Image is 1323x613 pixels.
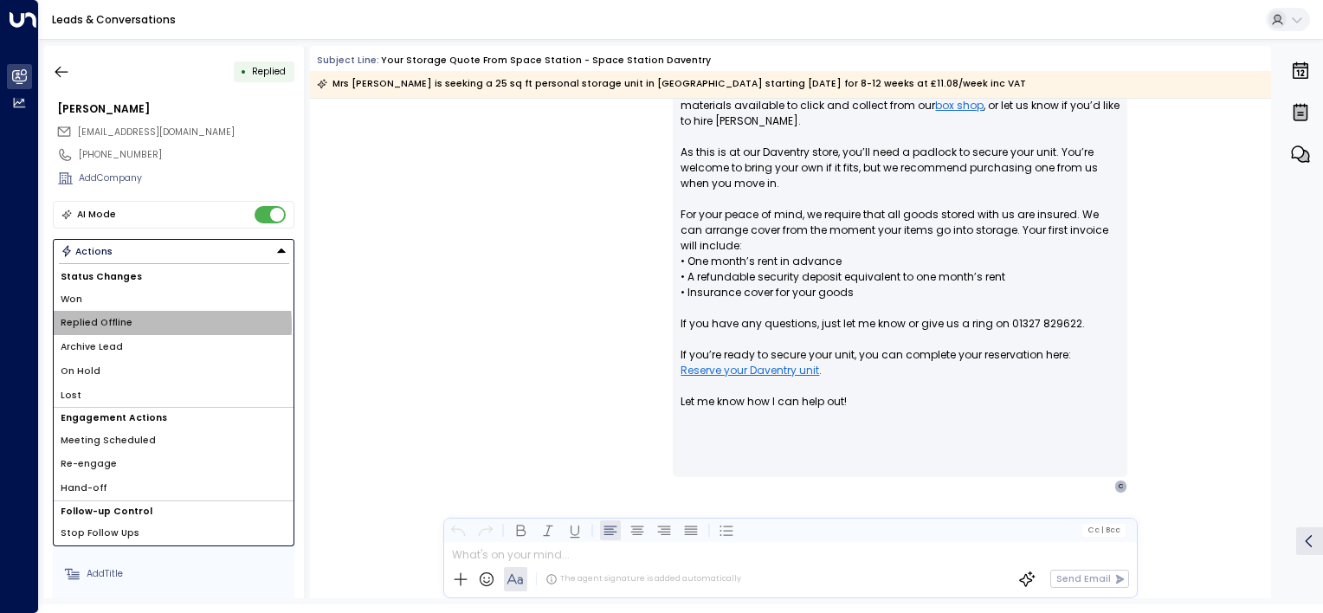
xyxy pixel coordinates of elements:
span: On Hold [61,365,100,378]
div: AddCompany [79,171,294,185]
span: Stop Follow Ups [61,526,139,540]
a: Leads & Conversations [52,12,176,27]
div: AddTitle [87,567,289,581]
div: [PERSON_NAME] [57,101,294,117]
button: Cc|Bcc [1082,524,1126,536]
div: • [241,60,247,83]
span: Replied [252,65,286,78]
span: Hand-off [61,481,106,495]
span: Lost [61,389,81,403]
button: Undo [448,519,468,540]
span: | [1100,526,1103,534]
span: Won [61,293,82,306]
div: AI Mode [77,206,116,223]
span: Meeting Scheduled [61,434,156,448]
span: Subject Line: [317,54,379,67]
div: [PHONE_NUMBER] [79,148,294,162]
h1: Follow-up Control [54,501,294,521]
button: Redo [474,519,495,540]
span: Replied Offline [61,316,132,330]
div: Button group with a nested menu [53,239,294,263]
h1: Engagement Actions [54,408,294,428]
div: Your storage quote from Space Station - Space Station Daventry [381,54,711,68]
div: Mrs [PERSON_NAME] is seeking a 25 sq ft personal storage unit in [GEOGRAPHIC_DATA] starting [DATE... [317,75,1026,93]
button: Actions [53,239,294,263]
div: Actions [61,245,113,257]
span: Archive Lead [61,340,123,354]
span: Cc Bcc [1087,526,1120,534]
span: Re-engage [61,457,117,471]
span: [EMAIL_ADDRESS][DOMAIN_NAME] [78,126,235,139]
a: box shop [935,98,984,113]
div: C [1114,480,1128,494]
span: charlyangelmail@gmail.com [78,126,235,139]
h1: Status Changes [54,267,294,287]
a: Reserve your Daventry unit [681,363,819,378]
div: The agent signature is added automatically [545,573,741,585]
